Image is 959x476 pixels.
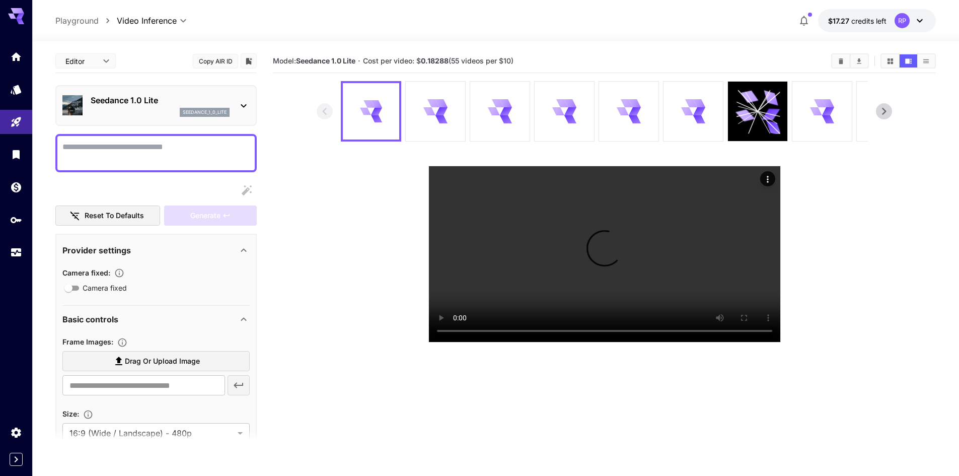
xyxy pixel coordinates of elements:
[62,90,250,121] div: Seedance 1.0 Liteseedance_1_0_lite
[421,56,449,65] b: 0.18288
[760,171,775,186] div: Actions
[900,54,917,67] button: Show videos in video view
[828,16,887,26] div: $17.27347
[296,56,355,65] b: Seedance 1.0 Lite
[62,307,250,331] div: Basic controls
[828,17,851,25] span: $17.27
[62,244,131,256] p: Provider settings
[193,54,238,69] button: Copy AIR ID
[851,17,887,25] span: credits left
[10,214,22,226] div: API Keys
[358,55,360,67] p: ·
[363,56,513,65] span: Cost per video: $ (55 videos per $10)
[10,453,23,466] button: Expand sidebar
[10,426,22,439] div: Settings
[62,351,250,372] label: Drag or upload image
[55,15,117,27] nav: breadcrumb
[832,54,850,67] button: Clear videos
[79,410,97,420] button: Adjust the dimensions of the generated image by specifying its width and height in pixels, or sel...
[818,9,936,32] button: $17.27347RP
[881,54,899,67] button: Show videos in grid view
[62,337,113,346] span: Frame Images :
[62,238,250,262] div: Provider settings
[10,83,22,96] div: Models
[62,268,110,277] span: Camera fixed :
[244,55,253,67] button: Add to library
[10,246,22,259] div: Usage
[65,56,97,66] span: Editor
[917,54,935,67] button: Show videos in list view
[895,13,910,28] div: RP
[62,313,118,325] p: Basic controls
[69,427,234,439] span: 16:9 (Wide / Landscape) - 480p
[62,410,79,418] span: Size :
[10,116,22,128] div: Playground
[91,94,230,106] p: Seedance 1.0 Lite
[850,54,868,67] button: Download All
[10,50,22,63] div: Home
[880,53,936,69] div: Show videos in grid viewShow videos in video viewShow videos in list view
[10,181,22,193] div: Wallet
[113,337,131,348] button: Upload frame images.
[125,355,200,368] span: Drag or upload image
[55,206,160,226] button: Reset to defaults
[55,15,99,27] a: Playground
[273,56,355,65] span: Model:
[117,15,177,27] span: Video Inference
[83,283,127,293] span: Camera fixed
[10,148,22,161] div: Library
[831,53,869,69] div: Clear videosDownload All
[183,109,227,116] p: seedance_1_0_lite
